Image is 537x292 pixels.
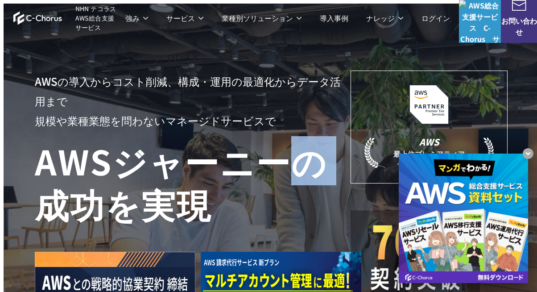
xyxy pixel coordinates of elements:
[75,4,117,32] span: NHN テコラス AWS総合支援サービス
[13,4,116,32] a: AWS総合支援サービス C-Chorus NHN テコラスAWS総合支援サービス
[364,135,494,170] p: 最上位プレミアティア サービスパートナー
[389,84,469,125] img: AWSプレミアティアサービスパートナー
[320,13,348,24] a: 導入事例
[421,13,450,24] a: ログイン
[222,13,302,24] p: 業種別ソリューション
[366,13,404,24] p: ナレッジ
[419,135,439,148] em: AWS
[125,13,149,24] p: 強み
[501,15,537,38] span: お問い合わせ
[35,139,351,225] h1: AWS ジャーニーの 成功を実現
[35,71,351,130] p: AWSの導入からコスト削減、 構成・運用の最適化からデータ活用まで 規模や業種業態を問わない マネージドサービスで
[166,13,204,24] p: サービス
